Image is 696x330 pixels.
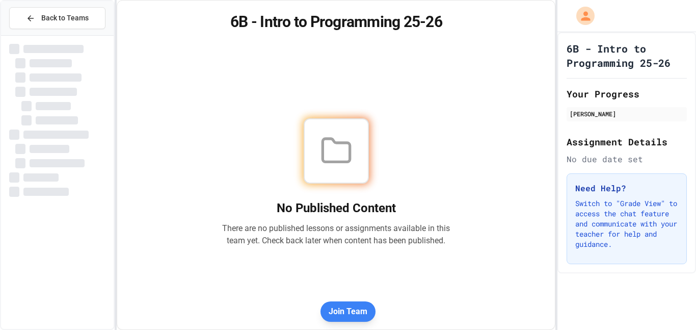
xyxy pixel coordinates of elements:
button: Back to Teams [9,7,105,29]
button: Join Team [320,301,376,322]
span: Back to Teams [41,13,89,23]
div: My Account [566,4,597,28]
h3: Need Help? [575,182,678,194]
h1: 6B - Intro to Programming 25-26 [129,13,543,31]
div: No due date set [567,153,687,165]
h2: No Published Content [222,200,450,216]
h2: Your Progress [567,87,687,101]
p: There are no published lessons or assignments available in this team yet. Check back later when c... [222,222,450,247]
div: [PERSON_NAME] [570,109,684,118]
p: Switch to "Grade View" to access the chat feature and communicate with your teacher for help and ... [575,198,678,249]
h2: Assignment Details [567,135,687,149]
h1: 6B - Intro to Programming 25-26 [567,41,687,70]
